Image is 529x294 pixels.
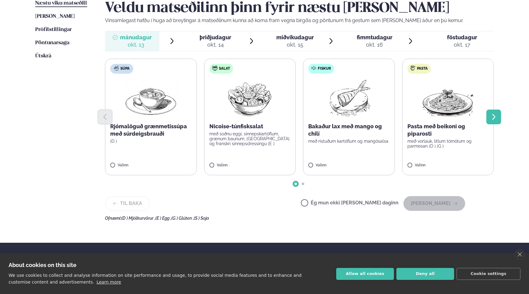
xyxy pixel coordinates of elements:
[155,216,171,221] span: (E ) Egg ,
[308,123,390,137] p: Bakaður lax með mango og chilí
[318,66,331,71] span: Fiskur
[98,110,112,124] button: Previous slide
[35,40,69,45] span: Pöntunarsaga
[308,139,390,144] p: með ristuðum kartöflum og mangósalsa
[417,66,428,71] span: Pasta
[357,34,392,41] span: fimmtudagur
[447,34,477,41] span: föstudagur
[114,66,119,71] img: soup.svg
[105,196,150,211] button: Til baka
[357,41,392,48] div: okt. 16
[410,66,415,71] img: pasta.svg
[486,110,501,124] button: Next slide
[212,66,217,71] img: salad.svg
[322,79,376,118] img: Fish.png
[96,280,121,284] a: Learn more
[194,216,209,221] span: (S ) Soja
[35,39,69,47] a: Pöntunarsaga
[35,53,51,59] span: Útskrá
[35,27,72,32] span: Prófílstillingar
[35,13,75,20] a: [PERSON_NAME]
[407,139,489,149] p: með vorlauk, litlum tómötum og parmesan (D ) (G )
[209,131,291,146] p: með soðnu eggi, sinnepskartöflum, grænum baunum, [GEOGRAPHIC_DATA] og franskri sinnepsdressingu (E )
[276,34,314,41] span: miðvikudagur
[457,268,520,280] button: Cookie settings
[396,268,454,280] button: Deny all
[35,14,75,19] span: [PERSON_NAME]
[110,123,192,137] p: Rjómalöguð grænmetissúpa með súrdeigsbrauði
[120,34,152,41] span: mánudagur
[120,41,152,48] div: okt. 13
[294,183,297,185] span: Go to slide 1
[219,66,230,71] span: Salat
[200,41,231,48] div: okt. 14
[105,17,494,24] p: Vinsamlegast hafðu í huga að breytingar á matseðlinum kunna að koma fram vegna birgða og pöntunum...
[336,268,394,280] button: Allow all cookies
[171,216,194,221] span: (G ) Glúten ,
[35,26,72,33] a: Prófílstillingar
[121,216,155,221] span: (D ) Mjólkurvörur ,
[200,34,231,41] span: þriðjudagur
[124,79,178,118] img: Soup.png
[209,123,291,130] p: Nicoise-túnfisksalat
[403,196,465,211] button: [PERSON_NAME]
[35,1,87,6] span: Næstu viku matseðill
[223,79,277,118] img: Salad.png
[302,183,304,185] span: Go to slide 2
[35,52,51,60] a: Útskrá
[447,41,477,48] div: okt. 17
[9,262,76,268] strong: About cookies on this site
[421,79,475,118] img: Spagetti.png
[9,273,301,284] p: We use cookies to collect and analyse information on site performance and usage, to provide socia...
[407,123,489,137] p: Pasta með beikoni og piparosti
[110,139,192,144] p: (D )
[276,41,314,48] div: okt. 15
[120,66,130,71] span: Súpa
[105,216,494,221] div: Ofnæmi:
[515,249,525,260] a: close
[311,66,316,71] img: fish.svg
